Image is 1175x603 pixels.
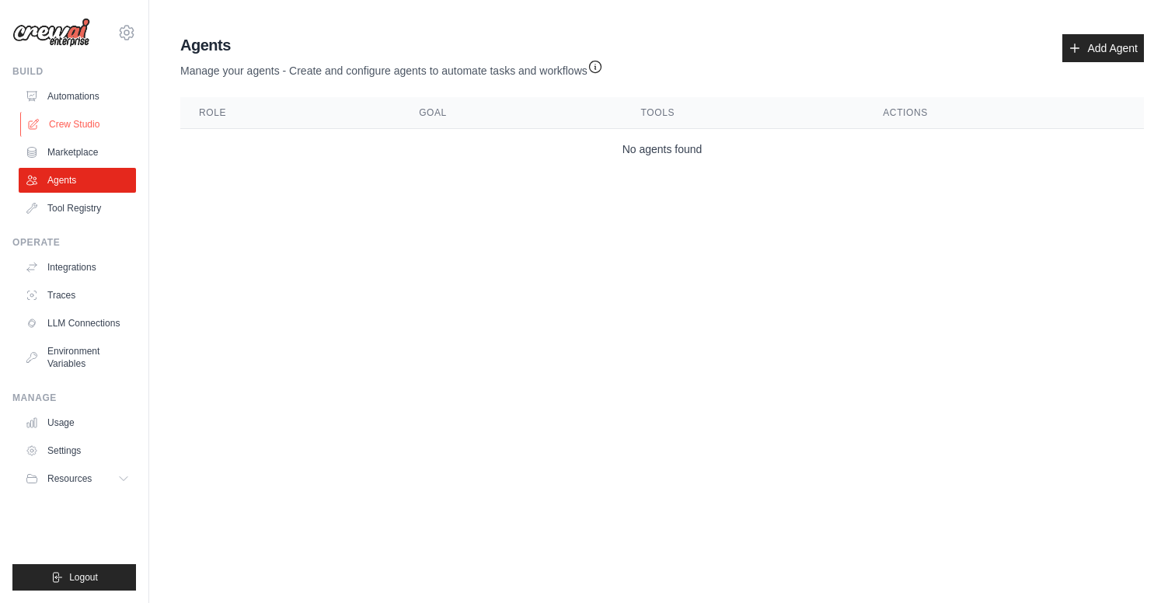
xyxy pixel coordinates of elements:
td: No agents found [180,129,1144,170]
a: Traces [19,283,136,308]
a: Marketplace [19,140,136,165]
span: Resources [47,472,92,485]
th: Tools [622,97,865,129]
a: Crew Studio [20,112,138,137]
a: Settings [19,438,136,463]
a: Usage [19,410,136,435]
a: Tool Registry [19,196,136,221]
button: Logout [12,564,136,591]
p: Manage your agents - Create and configure agents to automate tasks and workflows [180,56,603,78]
a: Automations [19,84,136,109]
div: Manage [12,392,136,404]
a: Agents [19,168,136,193]
a: Integrations [19,255,136,280]
th: Goal [400,97,622,129]
a: Environment Variables [19,339,136,376]
div: Build [12,65,136,78]
h2: Agents [180,34,603,56]
button: Resources [19,466,136,491]
a: Add Agent [1062,34,1144,62]
th: Actions [864,97,1144,129]
img: Logo [12,18,90,47]
th: Role [180,97,400,129]
span: Logout [69,571,98,584]
a: LLM Connections [19,311,136,336]
div: Operate [12,236,136,249]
